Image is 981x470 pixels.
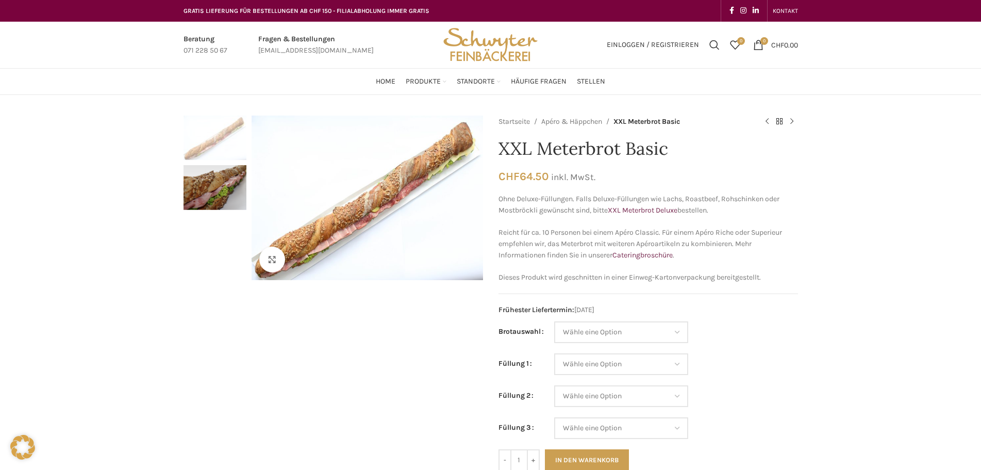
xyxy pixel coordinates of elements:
nav: Breadcrumb [498,116,751,128]
img: Bäckerei Schwyter [440,22,541,68]
span: Produkte [406,77,441,87]
span: Einloggen / Registrieren [607,41,699,48]
a: 0 [725,35,745,55]
div: Secondary navigation [768,1,803,21]
div: Main navigation [178,71,803,92]
a: Infobox link [184,34,227,57]
label: Füllung 1 [498,358,532,369]
p: Ohne Deluxe-Füllungen. Falls Deluxe-Füllungen wie Lachs, Roastbeef, Rohschinken oder Mostbröckli ... [498,193,798,217]
a: Standorte [457,71,501,92]
span: CHF [771,40,784,49]
a: Einloggen / Registrieren [602,35,704,55]
p: Reicht für ca. 10 Personen bei einem Apéro Classic. Für einem Apéro Riche oder Superieur empfehle... [498,227,798,262]
label: Brotauswahl [498,326,544,337]
a: Site logo [440,40,541,48]
span: KONTAKT [773,7,798,14]
a: Apéro & Häppchen [541,116,602,127]
a: Startseite [498,116,530,127]
h1: XXL Meterbrot Basic [498,138,798,159]
span: CHF [498,170,520,183]
span: Frühester Liefertermin: [498,305,574,314]
p: Dieses Produkt wird geschnitten in einer Einweg-Kartonverpackung bereitgestellt. [498,272,798,283]
span: [DATE] [498,304,798,316]
small: inkl. MwSt. [551,172,595,182]
a: Produkte [406,71,446,92]
span: Standorte [457,77,495,87]
label: Füllung 2 [498,390,534,401]
span: Home [376,77,395,87]
a: Next product [786,116,798,128]
bdi: 0.00 [771,40,798,49]
span: 0 [760,37,768,45]
a: 0 CHF0.00 [748,35,803,55]
a: Previous product [761,116,773,128]
a: Infobox link [258,34,374,57]
a: Suchen [704,35,725,55]
a: Facebook social link [726,4,737,18]
a: Cateringbroschüre [612,251,673,260]
a: Stellen [577,71,605,92]
a: Linkedin social link [750,4,762,18]
label: Füllung 3 [498,422,534,433]
span: 0 [737,37,745,45]
span: XXL Meterbrot Basic [613,116,680,127]
span: Stellen [577,77,605,87]
span: GRATIS LIEFERUNG FÜR BESTELLUNGEN AB CHF 150 - FILIALABHOLUNG IMMER GRATIS [184,7,429,14]
bdi: 64.50 [498,170,548,183]
a: Instagram social link [737,4,750,18]
a: KONTAKT [773,1,798,21]
img: XXL Meterbrot Basic – Bild 2 [184,165,246,209]
img: XXL Meterbrot Basic [184,116,246,160]
span: Häufige Fragen [511,77,567,87]
div: Meine Wunschliste [725,35,745,55]
a: XXL Meterbrot Deluxe [608,206,677,215]
a: Häufige Fragen [511,71,567,92]
a: Home [376,71,395,92]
